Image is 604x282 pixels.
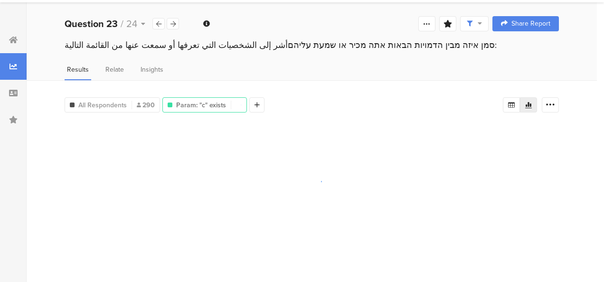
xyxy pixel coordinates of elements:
[141,65,163,75] span: Insights
[78,100,127,110] span: All Respondents
[65,39,559,51] div: סמן איזה מבין הדמויות הבאות אתה מכיר או שמעת עליהםأشر إلى الشخصيات التي تعرفها أو سمعت عنها من ال...
[137,100,155,110] span: 290
[126,17,137,31] span: 24
[65,17,118,31] b: Question 23
[176,100,226,110] span: Param: "c" exists
[511,20,550,27] span: Share Report
[67,65,89,75] span: Results
[105,65,124,75] span: Relate
[121,17,123,31] span: /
